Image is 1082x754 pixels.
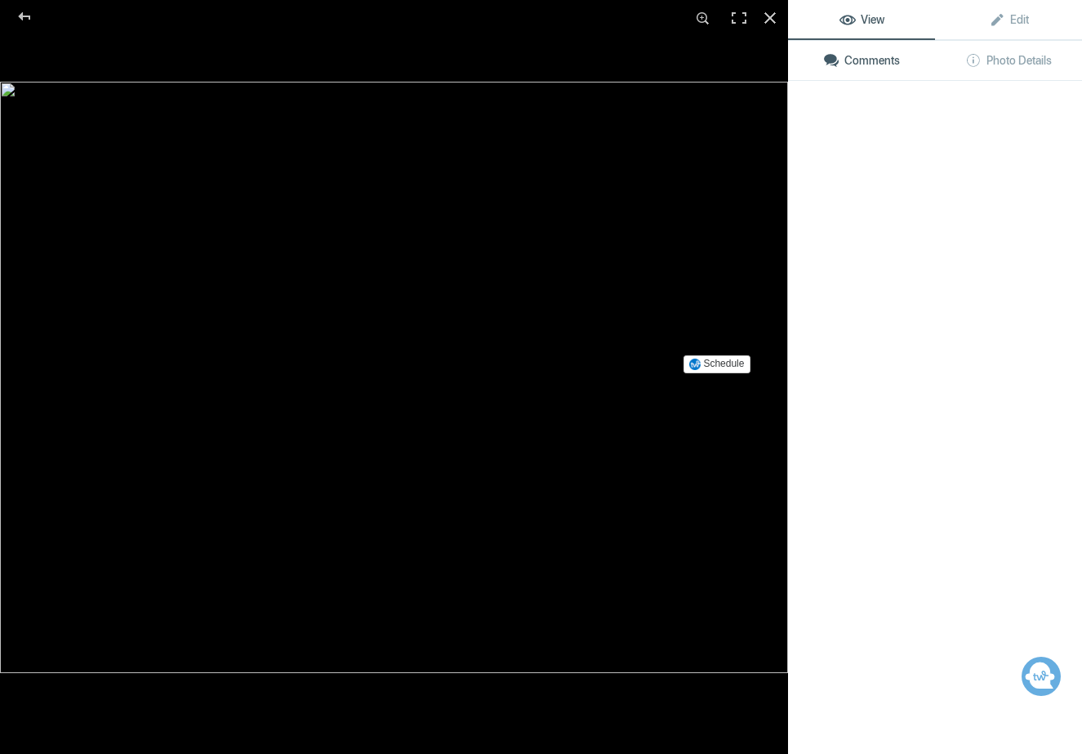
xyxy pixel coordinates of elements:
a: Comments [788,41,935,80]
span: Photo Details [965,54,1052,67]
a: Photo Details [935,41,1082,80]
button: Schedule [683,355,750,373]
span: Comments [823,54,900,67]
span: Schedule [703,358,744,369]
span: Edit [989,13,1029,26]
span: View [839,13,884,26]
